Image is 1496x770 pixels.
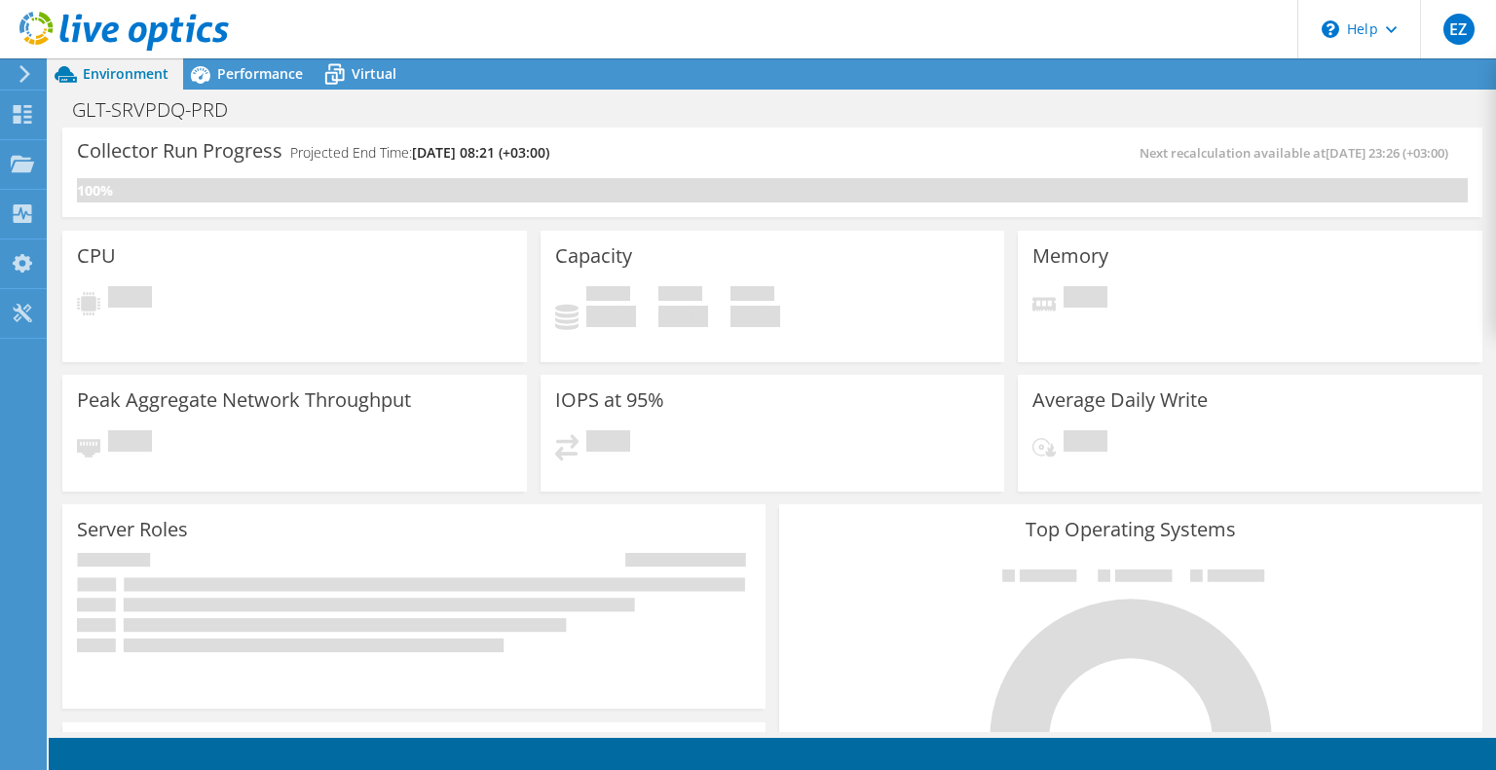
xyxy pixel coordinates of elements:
span: Pending [1064,430,1107,457]
span: [DATE] 08:21 (+03:00) [412,143,549,162]
span: Pending [586,430,630,457]
svg: \n [1322,20,1339,38]
span: EZ [1443,14,1475,45]
h4: 0 GiB [730,306,780,327]
h4: 0 GiB [586,306,636,327]
span: Virtual [352,64,396,83]
h3: Top Operating Systems [794,519,1468,540]
h3: Memory [1032,245,1108,267]
h3: Peak Aggregate Network Throughput [77,389,411,411]
span: Total [730,286,774,306]
span: Free [658,286,702,306]
h3: Server Roles [77,519,188,540]
span: [DATE] 23:26 (+03:00) [1326,144,1448,162]
h3: Capacity [555,245,632,267]
span: Environment [83,64,168,83]
h1: GLT-SRVPDQ-PRD [63,99,258,121]
span: Performance [217,64,303,83]
span: Pending [108,286,152,312]
span: Next recalculation available at [1140,144,1458,162]
h4: 0 GiB [658,306,708,327]
span: Pending [1064,286,1107,312]
h3: IOPS at 95% [555,389,664,411]
h3: CPU [77,245,116,267]
h4: Projected End Time: [290,142,549,164]
span: Used [586,286,630,306]
span: Pending [108,430,152,457]
h3: Average Daily Write [1032,389,1208,411]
